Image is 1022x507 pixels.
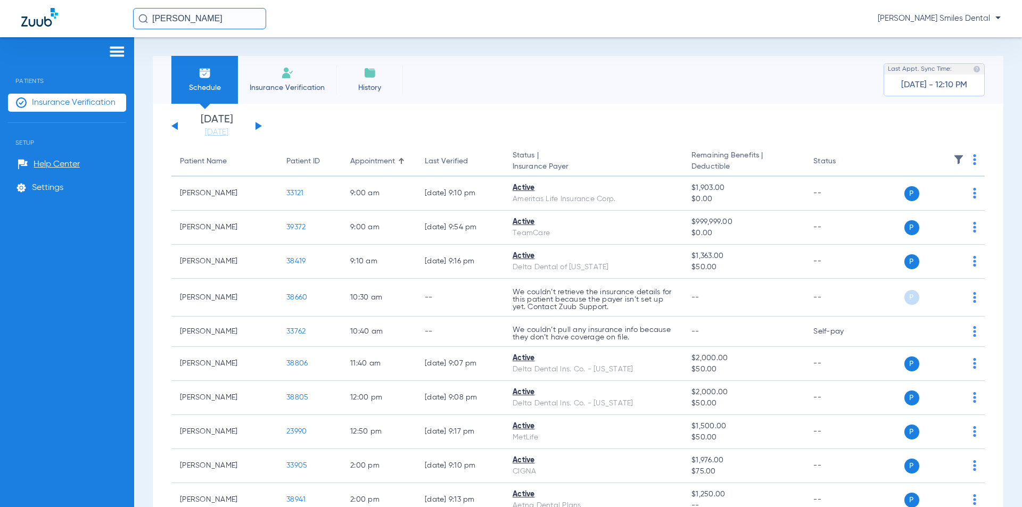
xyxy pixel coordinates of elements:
[286,257,306,265] span: 38419
[973,358,976,369] img: group-dot-blue.svg
[342,245,416,279] td: 9:10 AM
[691,432,796,443] span: $50.00
[185,114,249,138] li: [DATE]
[416,317,504,347] td: --
[286,223,306,231] span: 39372
[513,288,674,311] p: We couldn’t retrieve the insurance details for this patient because the payer isn’t set up yet. C...
[691,466,796,477] span: $75.00
[179,82,230,93] span: Schedule
[683,147,805,177] th: Remaining Benefits |
[350,156,408,167] div: Appointment
[805,245,877,279] td: --
[416,177,504,211] td: [DATE] 9:10 PM
[281,67,294,79] img: Manual Insurance Verification
[416,279,504,317] td: --
[973,222,976,232] img: group-dot-blue.svg
[513,182,674,194] div: Active
[691,489,796,500] span: $1,250.00
[513,194,674,205] div: Ameritas Life Insurance Corp.
[171,317,278,347] td: [PERSON_NAME]
[805,347,877,381] td: --
[904,220,919,235] span: P
[416,211,504,245] td: [DATE] 9:54 PM
[246,82,328,93] span: Insurance Verification
[901,80,967,90] span: [DATE] - 12:10 PM
[973,256,976,267] img: group-dot-blue.svg
[286,294,307,301] span: 38660
[171,449,278,483] td: [PERSON_NAME]
[805,177,877,211] td: --
[805,147,877,177] th: Status
[342,317,416,347] td: 10:40 AM
[286,156,333,167] div: Patient ID
[342,279,416,317] td: 10:30 AM
[904,390,919,405] span: P
[904,290,919,305] span: P
[805,279,877,317] td: --
[286,360,308,367] span: 38806
[691,421,796,432] span: $1,500.00
[171,177,278,211] td: [PERSON_NAME]
[513,326,674,341] p: We couldn’t pull any insurance info because they don’t have coverage on file.
[138,14,148,23] img: Search Icon
[342,449,416,483] td: 2:00 PM
[416,449,504,483] td: [DATE] 9:10 PM
[513,262,674,273] div: Delta Dental of [US_STATE]
[513,353,674,364] div: Active
[973,154,976,165] img: group-dot-blue.svg
[342,347,416,381] td: 11:40 AM
[342,415,416,449] td: 12:50 PM
[904,459,919,473] span: P
[171,381,278,415] td: [PERSON_NAME]
[416,381,504,415] td: [DATE] 9:08 PM
[973,392,976,403] img: group-dot-blue.svg
[513,387,674,398] div: Active
[878,13,1001,24] span: [PERSON_NAME] Smiles Dental
[171,279,278,317] td: [PERSON_NAME]
[691,182,796,194] span: $1,903.00
[286,328,306,335] span: 33762
[171,245,278,279] td: [PERSON_NAME]
[691,455,796,466] span: $1,976.00
[171,415,278,449] td: [PERSON_NAME]
[513,466,674,477] div: CIGNA
[805,449,877,483] td: --
[286,156,320,167] div: Patient ID
[888,64,952,74] span: Last Appt. Sync Time:
[973,292,976,303] img: group-dot-blue.svg
[286,189,303,197] span: 33121
[904,356,919,371] span: P
[21,8,58,27] img: Zuub Logo
[34,159,80,170] span: Help Center
[969,456,1022,507] iframe: Chat Widget
[513,217,674,228] div: Active
[364,67,376,79] img: History
[180,156,269,167] div: Patient Name
[513,398,674,409] div: Delta Dental Ins. Co. - [US_STATE]
[691,294,699,301] span: --
[691,398,796,409] span: $50.00
[691,353,796,364] span: $2,000.00
[904,186,919,201] span: P
[342,211,416,245] td: 9:00 AM
[513,421,674,432] div: Active
[513,228,674,239] div: TeamCare
[691,262,796,273] span: $50.00
[171,211,278,245] td: [PERSON_NAME]
[286,496,306,503] span: 38941
[416,347,504,381] td: [DATE] 9:07 PM
[691,364,796,375] span: $50.00
[973,426,976,437] img: group-dot-blue.svg
[504,147,683,177] th: Status |
[691,194,796,205] span: $0.00
[109,45,126,58] img: hamburger-icon
[691,387,796,398] span: $2,000.00
[805,381,877,415] td: --
[973,65,980,73] img: last sync help info
[953,154,964,165] img: filter.svg
[286,428,307,435] span: 23990
[513,161,674,172] span: Insurance Payer
[513,432,674,443] div: MetLife
[973,326,976,337] img: group-dot-blue.svg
